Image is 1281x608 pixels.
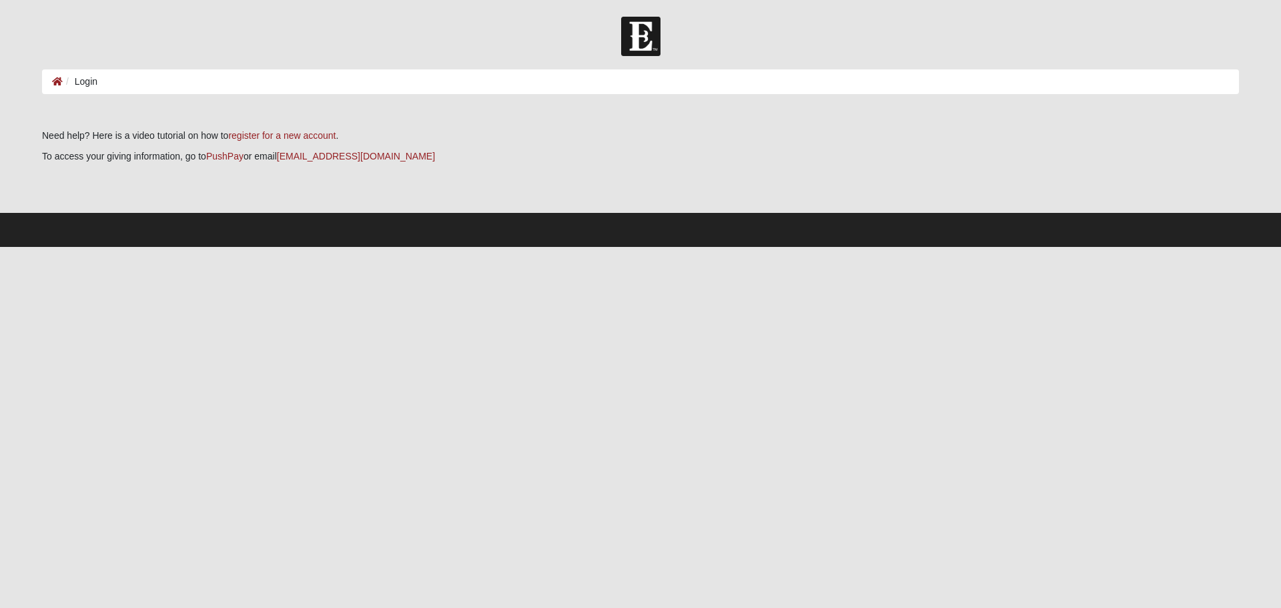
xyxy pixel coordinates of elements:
[621,17,661,56] img: Church of Eleven22 Logo
[277,151,435,162] a: [EMAIL_ADDRESS][DOMAIN_NAME]
[42,129,1239,143] p: Need help? Here is a video tutorial on how to .
[228,130,336,141] a: register for a new account
[63,75,97,89] li: Login
[206,151,244,162] a: PushPay
[42,149,1239,164] p: To access your giving information, go to or email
